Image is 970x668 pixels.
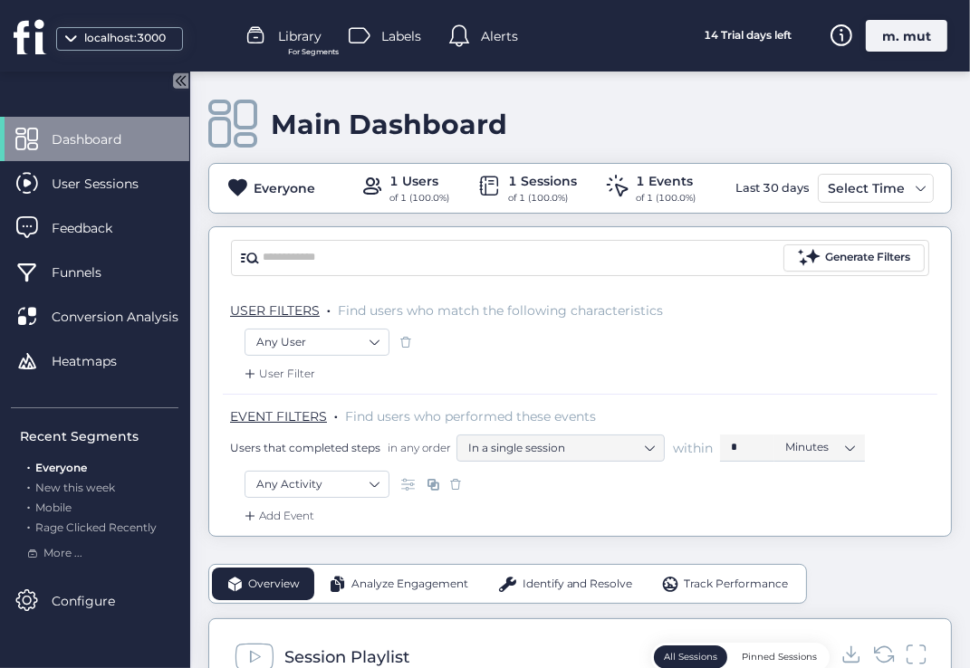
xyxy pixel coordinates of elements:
nz-select-item: In a single session [468,434,653,462]
div: User Filter [241,365,315,383]
span: Configure [52,591,142,611]
span: Conversion Analysis [52,307,206,327]
span: Find users who match the following characteristics [338,302,663,319]
div: Main Dashboard [271,108,507,141]
span: . [27,477,30,494]
div: Add Event [241,507,314,525]
span: More ... [43,545,82,562]
div: 1 Events [636,171,696,191]
span: . [334,405,338,423]
span: Funnels [52,262,129,282]
div: Recent Segments [20,426,178,446]
div: 1 Users [389,171,449,191]
span: Identify and Resolve [523,576,633,593]
span: For Segments [288,46,339,58]
span: USER FILTERS [230,302,320,319]
span: Overview [248,576,300,593]
div: 14 Trial days left [680,20,816,52]
span: Analyze Engagement [351,576,468,593]
div: 1 Sessions [508,171,577,191]
span: Rage Clicked Recently [35,520,157,534]
div: Select Time [823,177,909,199]
span: . [27,497,30,514]
span: Library [278,26,322,46]
div: Generate Filters [825,249,910,266]
nz-select-item: Any User [256,329,378,356]
div: of 1 (100.0%) [636,191,696,205]
div: Last 30 days [731,174,813,203]
nz-select-item: Any Activity [256,471,378,498]
button: Generate Filters [783,244,925,272]
div: of 1 (100.0%) [389,191,449,205]
div: of 1 (100.0%) [508,191,577,205]
span: . [27,517,30,534]
span: Labels [381,26,421,46]
span: Feedback [52,218,139,238]
span: Track Performance [684,576,788,593]
span: Mobile [35,501,72,514]
span: within [673,439,713,457]
span: in any order [384,440,451,455]
span: Find users who performed these events [345,408,596,425]
span: EVENT FILTERS [230,408,327,425]
span: Users that completed steps [230,440,380,455]
span: User Sessions [52,174,166,194]
span: . [327,299,331,317]
nz-select-item: Minutes [785,434,854,461]
span: . [27,457,30,474]
div: m. mut [866,20,947,52]
span: New this week [35,481,115,494]
span: Dashboard [52,129,149,149]
span: Everyone [35,461,87,474]
div: localhost:3000 [80,30,170,47]
span: Alerts [481,26,518,46]
div: Everyone [254,178,315,198]
span: Heatmaps [52,351,144,371]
